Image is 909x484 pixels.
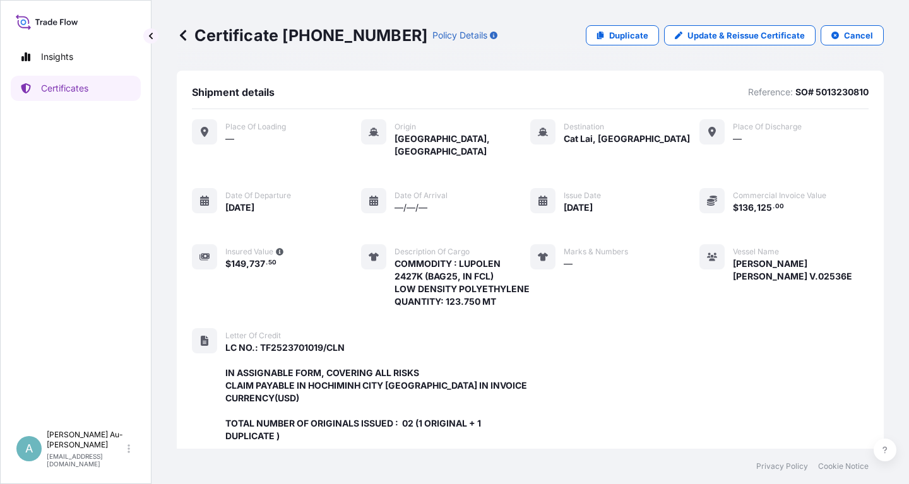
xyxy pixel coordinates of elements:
span: LC NO.: TF2523701019/CLN IN ASSIGNABLE FORM, COVERING ALL RISKS CLAIM PAYABLE IN HOCHIMINH CITY [... [225,341,530,442]
span: $ [225,259,231,268]
span: $ [733,203,739,212]
span: Cat Lai, [GEOGRAPHIC_DATA] [564,133,690,145]
span: Vessel Name [733,247,779,257]
a: Update & Reissue Certificate [664,25,816,45]
span: 149 [231,259,246,268]
span: Letter of Credit [225,331,281,341]
span: Origin [395,122,416,132]
span: — [733,133,742,145]
span: A [25,442,33,455]
span: 50 [268,261,276,265]
p: Certificate [PHONE_NUMBER] [177,25,427,45]
span: Destination [564,122,604,132]
a: Certificates [11,76,141,101]
span: 737 [249,259,265,268]
p: Cancel [844,29,873,42]
span: Description of cargo [395,247,470,257]
span: [PERSON_NAME] [PERSON_NAME] V.02536E [733,257,869,283]
a: Duplicate [586,25,659,45]
span: [GEOGRAPHIC_DATA], [GEOGRAPHIC_DATA] [395,133,530,158]
span: 136 [739,203,754,212]
p: SO# 5013230810 [795,86,869,98]
span: 125 [757,203,772,212]
span: —/—/— [395,201,427,214]
span: Marks & Numbers [564,247,628,257]
span: Date of arrival [395,191,448,201]
span: — [564,257,573,270]
span: Issue Date [564,191,601,201]
span: . [266,261,268,265]
span: COMMODITY : LUPOLEN 2427K (BAG25, IN FCL) LOW DENSITY POLYETHYLENE QUANTITY: 123.750 MT [395,257,530,308]
a: Insights [11,44,141,69]
a: Cookie Notice [818,461,869,471]
p: Update & Reissue Certificate [687,29,805,42]
span: Date of departure [225,191,291,201]
span: [DATE] [564,201,593,214]
p: [PERSON_NAME] Au-[PERSON_NAME] [47,430,125,450]
p: Certificates [41,82,88,95]
button: Cancel [821,25,884,45]
span: 00 [775,204,784,209]
span: Commercial Invoice Value [733,191,826,201]
span: . [773,204,775,209]
p: Policy Details [432,29,487,42]
p: Reference: [748,86,793,98]
span: Place of Loading [225,122,286,132]
p: Insights [41,50,73,63]
span: Insured Value [225,247,273,257]
span: — [225,133,234,145]
span: Place of discharge [733,122,802,132]
p: Duplicate [609,29,648,42]
p: [EMAIL_ADDRESS][DOMAIN_NAME] [47,452,125,468]
span: [DATE] [225,201,254,214]
span: , [754,203,757,212]
span: Shipment details [192,86,275,98]
span: , [246,259,249,268]
a: Privacy Policy [756,461,808,471]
